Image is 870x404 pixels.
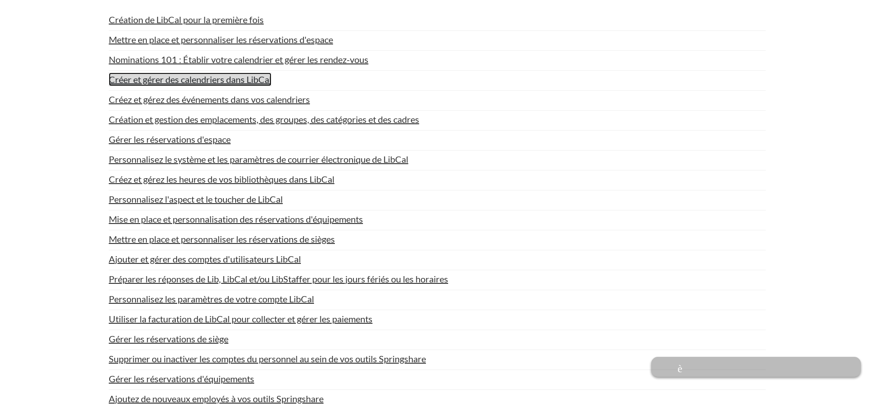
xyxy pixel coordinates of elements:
[109,13,264,26] a: Création de LibCal pour la première fois
[109,192,283,206] a: Personnalisez l'aspect et le toucher de LibCal
[109,212,363,226] a: Mise en place et personnalisation des réservations d'équipements
[109,372,254,385] a: Gérer les réservations d'équipements
[109,232,335,246] a: Mettre en place et personnaliser les réservations de sièges
[109,312,372,326] a: Utiliser la facturation de LibCal pour collecter et gérer les paiements
[109,33,333,46] a: Mettre en place et personnaliser les réservations d'espace
[109,112,419,126] a: Création et gestion des emplacements, des groupes, des catégories et des cadres
[109,152,408,166] a: Personnalisez le système et les paramètres de courrier électronique de LibCal
[109,92,310,106] a: Créez et gérez des événements dans vos calendriers
[109,132,231,146] a: Gérer les réservations d'espace
[109,292,314,306] a: Personnalisez les paramètres de votre compte LibCal
[109,352,426,365] a: Supprimer ou inactiver les comptes du personnel au sein de vos outils Springshare
[651,358,861,369] a: flèche vers le haut
[109,53,368,66] a: Nominations 101 : Établir votre calendrier et gérer les rendez-vous
[651,357,861,377] span: flèche vers le haut
[109,332,228,346] a: Gérer les réservations de siège
[109,252,301,266] a: Ajouter et gérer des comptes d'utilisateurs LibCal
[109,272,448,286] a: Préparer les réponses de Lib, LibCal et/ou LibStaffer pour les jours fériés ou les horaires
[109,73,271,86] a: Créer et gérer des calendriers dans LibCal
[109,172,334,186] a: Créez et gérez les heures de vos bibliothèques dans LibCal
